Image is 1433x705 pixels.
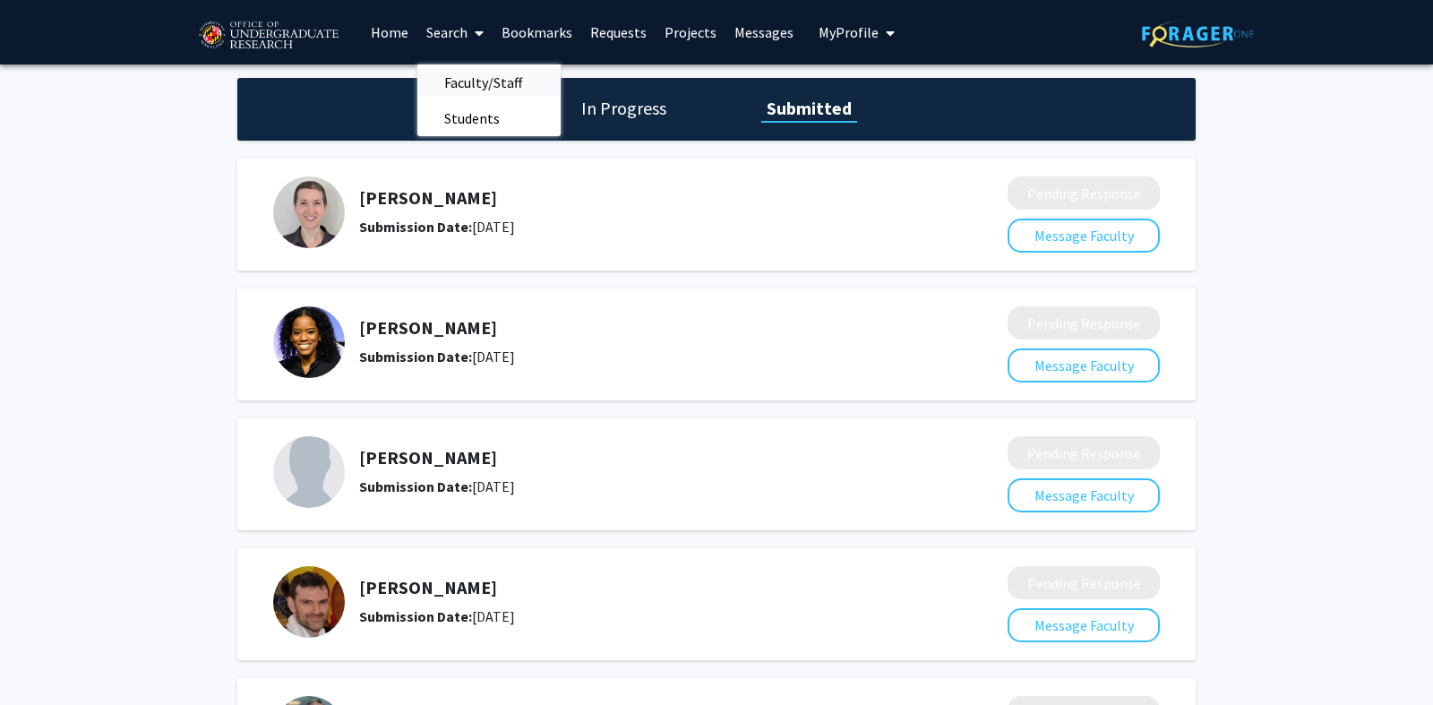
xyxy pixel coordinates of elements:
a: Home [362,1,417,64]
h5: [PERSON_NAME] [359,317,913,339]
button: Pending Response [1008,176,1160,210]
h1: In Progress [576,96,672,121]
span: Students [417,100,527,136]
button: Pending Response [1008,566,1160,599]
b: Submission Date: [359,607,472,625]
h5: [PERSON_NAME] [359,187,913,209]
a: Message Faculty [1008,616,1160,634]
a: Requests [581,1,656,64]
div: [DATE] [359,216,913,237]
button: Message Faculty [1008,478,1160,512]
img: Profile Picture [273,306,345,378]
button: Pending Response [1008,436,1160,469]
a: Message Faculty [1008,486,1160,504]
img: Profile Picture [273,566,345,638]
a: Message Faculty [1008,227,1160,245]
a: Messages [725,1,802,64]
b: Submission Date: [359,218,472,236]
img: Profile Picture [273,436,345,508]
button: Message Faculty [1008,348,1160,383]
button: Message Faculty [1008,219,1160,253]
b: Submission Date: [359,477,472,495]
button: Message Faculty [1008,608,1160,642]
a: Search [417,1,493,64]
span: My Profile [819,23,879,41]
div: [DATE] [359,606,913,627]
b: Submission Date: [359,348,472,365]
a: Message Faculty [1008,357,1160,374]
div: [DATE] [359,476,913,497]
span: Faculty/Staff [417,64,549,100]
h5: [PERSON_NAME] [359,577,913,598]
a: Bookmarks [493,1,581,64]
img: University of Maryland Logo [193,13,344,58]
iframe: Chat [13,624,76,692]
button: Pending Response [1008,306,1160,340]
h1: Submitted [761,96,857,121]
a: Faculty/Staff [417,69,561,96]
div: [DATE] [359,346,913,367]
a: Students [417,105,561,132]
h5: [PERSON_NAME] [359,447,913,469]
a: Projects [656,1,725,64]
img: Profile Picture [273,176,345,248]
img: ForagerOne Logo [1142,20,1254,47]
